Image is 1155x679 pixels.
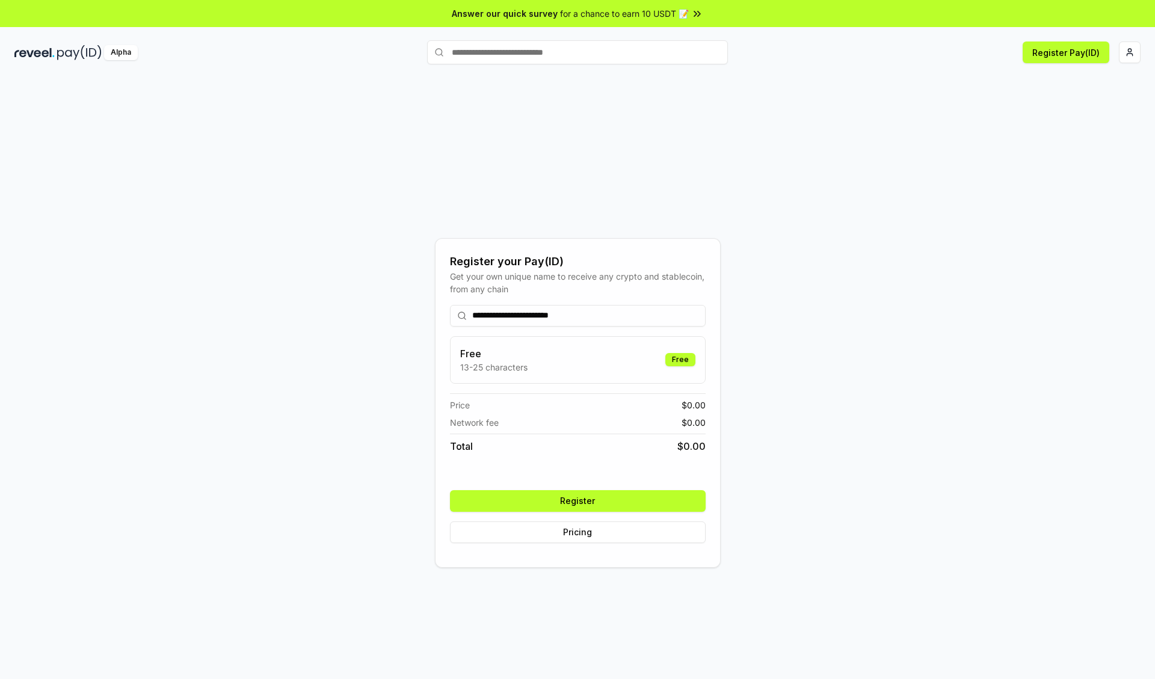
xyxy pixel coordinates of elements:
[460,361,528,373] p: 13-25 characters
[682,416,706,429] span: $ 0.00
[1023,41,1109,63] button: Register Pay(ID)
[677,439,706,453] span: $ 0.00
[104,45,138,60] div: Alpha
[450,490,706,512] button: Register
[665,353,695,366] div: Free
[450,439,473,453] span: Total
[560,7,689,20] span: for a chance to earn 10 USDT 📝
[57,45,102,60] img: pay_id
[682,399,706,411] span: $ 0.00
[450,253,706,270] div: Register your Pay(ID)
[460,346,528,361] h3: Free
[14,45,55,60] img: reveel_dark
[450,416,499,429] span: Network fee
[450,270,706,295] div: Get your own unique name to receive any crypto and stablecoin, from any chain
[450,399,470,411] span: Price
[450,521,706,543] button: Pricing
[452,7,558,20] span: Answer our quick survey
